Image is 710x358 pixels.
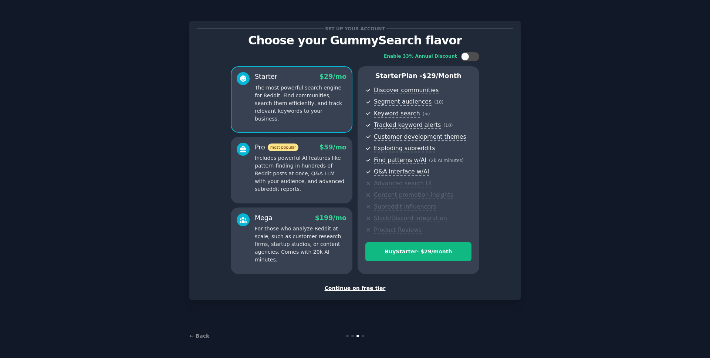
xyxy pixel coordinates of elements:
[374,226,422,234] span: Product Reviews
[366,248,471,256] div: Buy Starter - $ 29 /month
[255,213,273,223] div: Mega
[422,72,461,80] span: $ 29 /month
[324,25,386,33] span: Set up your account
[255,154,346,193] p: Includes powerful AI features like pattern-finding in hundreds of Reddit posts at once, Q&A LLM w...
[374,203,436,211] span: Subreddit influencers
[319,73,346,80] span: $ 29 /mo
[374,133,466,141] span: Customer development themes
[255,72,277,81] div: Starter
[315,214,346,222] span: $ 199 /mo
[374,180,432,188] span: Advanced search UI
[443,123,453,128] span: ( 10 )
[255,143,298,152] div: Pro
[434,99,443,105] span: ( 10 )
[255,225,346,264] p: For those who analyze Reddit at scale, such as customer research firms, startup studios, or conte...
[384,53,457,60] div: Enable 33% Annual Discount
[197,34,513,47] p: Choose your GummySearch flavor
[374,87,439,94] span: Discover communities
[429,158,464,163] span: ( 2k AI minutes )
[374,121,441,129] span: Tracked keyword alerts
[268,143,299,151] span: most popular
[423,111,430,116] span: ( ∞ )
[197,284,513,292] div: Continue on free tier
[255,84,346,123] p: The most powerful search engine for Reddit. Find communities, search them efficiently, and track ...
[374,98,432,106] span: Segment audiences
[374,168,429,176] span: Q&A interface w/AI
[374,191,453,199] span: Content promotion insights
[189,333,209,339] a: ← Back
[365,242,471,261] button: BuyStarter- $29/month
[374,110,420,118] span: Keyword search
[365,71,471,81] p: Starter Plan -
[374,215,447,222] span: Slack/Discord integration
[374,145,435,152] span: Exploding subreddits
[374,156,426,164] span: Find patterns w/AI
[319,143,346,151] span: $ 59 /mo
